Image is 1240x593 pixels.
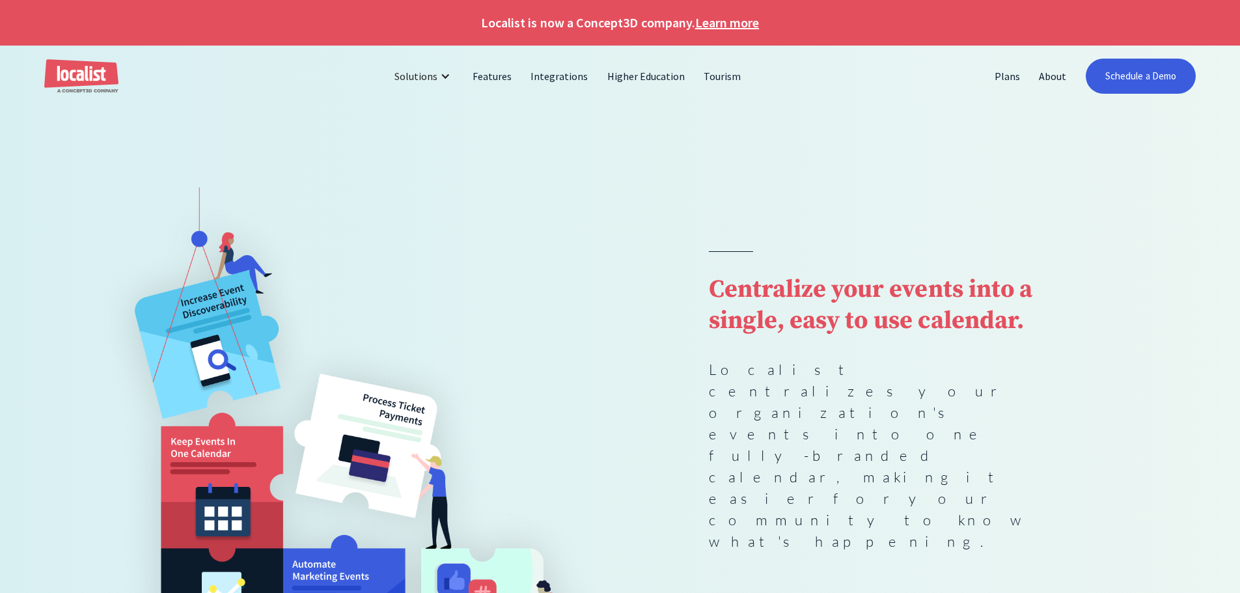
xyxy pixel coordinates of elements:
a: Learn more [695,13,759,33]
a: Features [463,61,521,92]
a: Higher Education [598,61,695,92]
p: Localist centralizes your organization's events into one fully-branded calendar, making it easier... [709,359,1063,552]
div: Solutions [385,61,463,92]
a: home [44,59,118,94]
a: Schedule a Demo [1086,59,1196,94]
strong: Centralize your events into a single, easy to use calendar. [709,274,1032,337]
a: About [1030,61,1076,92]
a: Tourism [695,61,751,92]
a: Integrations [521,61,598,92]
a: Plans [985,61,1030,92]
div: Solutions [394,68,437,84]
